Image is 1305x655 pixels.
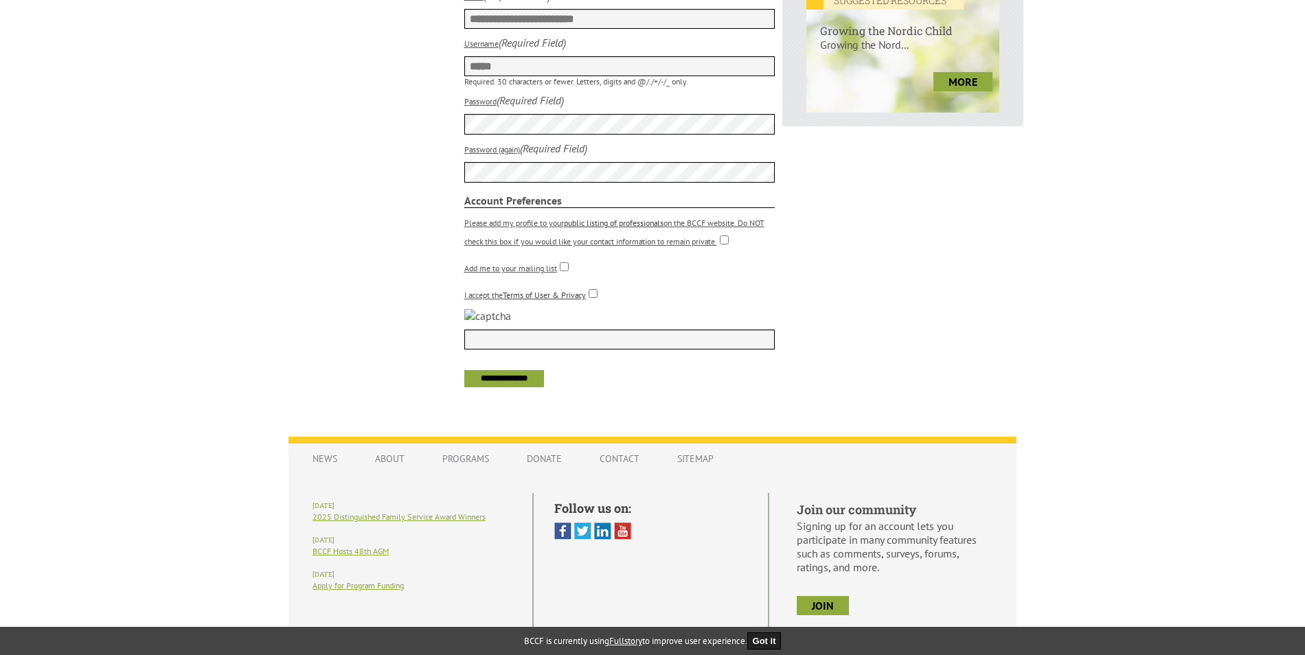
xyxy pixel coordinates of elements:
h6: [DATE] [313,536,512,544]
a: Apply for Program Funding [313,580,404,590]
a: Donate [513,446,576,472]
a: Sitemap [663,446,727,472]
label: I accept the [464,290,586,300]
img: captcha [464,309,511,323]
h6: Growing the Nordic Child [806,10,999,38]
a: join [797,596,849,615]
a: Terms of User & Privacy [503,290,586,300]
a: BCCF Hosts 48th AGM [313,546,389,556]
i: (Required Field) [520,141,587,155]
button: Got it [747,632,782,650]
label: Password [464,96,497,106]
a: more [933,72,992,91]
a: Contact [586,446,653,472]
strong: Account Preferences [464,194,775,208]
i: (Required Field) [499,36,566,49]
a: News [299,446,351,472]
h6: [DATE] [313,570,512,579]
p: Growing the Nord... [806,38,999,65]
h5: Follow us on: [554,500,747,516]
a: public listing of professionals [564,218,663,228]
h6: [DATE] [313,501,512,510]
p: Required. 30 characters or fewer. Letters, digits and @/./+/-/_ only. [464,76,775,87]
a: 2025 Distinguished Family Service Award Winners [313,512,486,522]
img: Facebook [554,522,571,540]
i: (Required Field) [497,93,564,107]
a: Programs [429,446,503,472]
img: Linked In [594,522,611,540]
a: Fullstory [609,635,642,647]
p: Signing up for an account lets you participate in many community features such as comments, surve... [797,519,992,574]
label: Add me to your mailing list [464,263,557,273]
img: Twitter [574,522,591,540]
a: About [361,446,418,472]
label: Please add my profile to your on the BCCF website. Do NOT check this box if you would like your c... [464,218,764,246]
label: Password (again) [464,144,520,154]
h5: Join our community [797,501,992,518]
label: Username [464,38,499,49]
img: You Tube [614,522,631,540]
